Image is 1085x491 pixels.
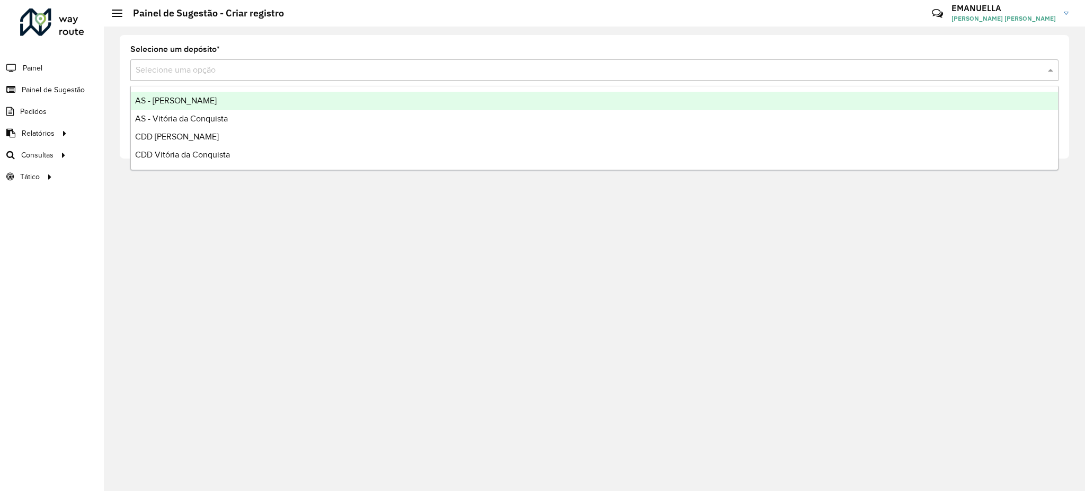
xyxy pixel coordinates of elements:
span: Pedidos [20,106,47,117]
span: AS - Vitória da Conquista [135,114,228,123]
a: Contato Rápido [926,2,949,25]
span: Relatórios [22,128,55,139]
span: Tático [20,171,40,182]
label: Selecione um depósito [130,43,220,56]
span: AS - [PERSON_NAME] [135,96,217,105]
h3: EMANUELLA [951,3,1056,13]
span: Consultas [21,150,54,161]
span: CDD Vitória da Conquista [135,150,230,159]
span: Painel de Sugestão [22,84,85,95]
span: [PERSON_NAME] [PERSON_NAME] [951,14,1056,23]
ng-dropdown-panel: Options list [130,86,1059,170]
span: CDD [PERSON_NAME] [135,132,219,141]
h2: Painel de Sugestão - Criar registro [122,7,284,19]
span: Painel [23,63,42,74]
